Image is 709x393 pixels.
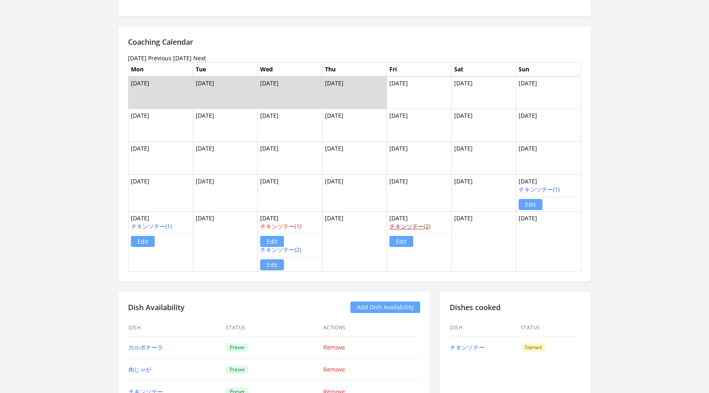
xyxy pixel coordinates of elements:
[258,142,322,175] td: [DATE]
[193,76,258,109] td: [DATE]
[128,343,163,351] a: カルボナーラ
[451,142,516,175] td: [DATE]
[322,142,387,175] td: [DATE]
[389,222,430,230] a: チキンソテー(2)
[451,109,516,142] td: [DATE]
[519,199,542,210] a: Edit
[128,142,193,175] td: [DATE]
[193,212,258,272] td: [DATE]
[260,259,284,270] a: Edit
[516,175,581,212] td: [DATE]
[173,54,192,62] a: [DATE]
[322,212,387,272] td: [DATE]
[450,343,485,351] a: チキンソテー
[128,76,193,109] td: [DATE]
[260,246,301,254] a: チキンソテー(2)
[258,175,322,212] td: [DATE]
[193,54,206,62] a: Next
[128,320,225,336] th: Dish
[258,109,322,142] td: [DATE]
[520,320,581,336] th: Status
[387,212,452,272] td: [DATE]
[128,366,151,373] a: 肉じゃが
[350,302,420,313] a: Add Dish Availability
[131,236,155,247] a: Edit
[260,222,301,230] a: チキンソテー(1)
[516,142,581,175] td: [DATE]
[519,185,560,193] a: チキンソテー(1)
[516,109,581,142] td: [DATE]
[128,36,581,48] h2: Coaching Calendar
[258,62,322,76] th: Wed
[451,212,516,272] td: [DATE]
[128,109,193,142] td: [DATE]
[322,109,387,142] td: [DATE]
[387,76,452,109] td: [DATE]
[128,54,146,62] time: [DATE]
[387,142,452,175] td: [DATE]
[451,76,516,109] td: [DATE]
[387,109,452,142] td: [DATE]
[516,62,581,76] th: Sun
[322,62,387,76] th: Thu
[258,212,322,272] td: [DATE]
[516,212,581,272] td: [DATE]
[148,54,172,62] a: Previous
[258,76,322,109] td: [DATE]
[450,320,520,336] th: Dish
[128,302,185,313] h2: Dish Availability
[322,76,387,109] td: [DATE]
[128,175,193,212] td: [DATE]
[387,175,452,212] td: [DATE]
[128,62,193,76] th: Mon
[193,175,258,212] td: [DATE]
[131,222,172,230] a: チキンソテー(1)
[323,343,345,351] a: Remove
[521,343,546,352] span: Started
[128,212,193,272] td: [DATE]
[226,366,249,374] span: Preset
[322,175,387,212] td: [DATE]
[389,236,413,247] a: Edit
[451,62,516,76] th: Sat
[323,320,420,336] th: Actions
[323,366,345,373] a: Remove
[193,142,258,175] td: [DATE]
[260,236,284,247] a: Edit
[516,76,581,109] td: [DATE]
[225,320,322,336] th: Status
[193,109,258,142] td: [DATE]
[193,62,258,76] th: Tue
[226,343,249,352] span: Preset
[387,62,452,76] th: Fri
[450,302,581,313] h2: Dishes cooked
[451,175,516,212] td: [DATE]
